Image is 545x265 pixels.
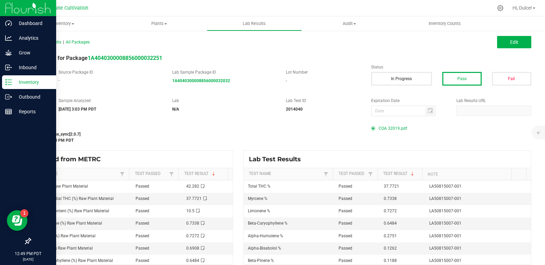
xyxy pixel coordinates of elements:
[35,246,93,251] span: Δ-9 THC (%) Raw Plant Material
[286,107,303,112] strong: 2014040
[35,196,114,201] span: Total Potential THC (%) Raw Plant Material
[384,258,397,263] span: 0.1188
[339,234,352,238] span: Passed
[496,5,505,11] div: Manage settings
[211,171,216,177] span: Sortable
[12,19,53,27] p: Dashboard
[384,221,397,226] span: 0.6484
[136,221,149,226] span: Passed
[63,40,64,45] span: |
[248,246,281,251] span: Alpha-Bisabolol %
[136,234,149,238] span: Passed
[59,78,60,83] span: -
[167,170,176,178] a: Filter
[5,79,12,86] inline-svg: Inventory
[3,257,53,262] p: [DATE]
[248,258,274,263] span: Beta-Pinene %
[5,35,12,41] inline-svg: Analytics
[248,196,267,201] span: Myrcene %
[512,5,532,11] span: Hi, Dulce!
[248,184,270,189] span: Total THC %
[429,234,461,238] span: LA50815007-001
[172,98,276,104] label: Lab
[66,40,90,45] span: All Packages
[249,155,306,163] span: Lab Test Results
[249,171,322,177] a: Test NameSortable
[379,123,407,134] span: COA 32019.pdf
[422,168,511,180] th: Note
[52,5,88,11] span: Dune Cultivation
[12,108,53,116] p: Reports
[456,98,531,104] label: Lab Results URL
[322,170,330,178] a: Filter
[429,246,461,251] span: LA50815007-001
[186,234,199,238] span: 0.7272
[172,78,230,83] a: 1A4040300008856000032032
[5,108,12,115] inline-svg: Reports
[172,107,179,112] strong: N/A
[339,209,352,213] span: Passed
[136,196,149,201] span: Passed
[16,21,112,27] span: Inventory
[172,69,276,75] label: Lab Sample Package ID
[429,209,461,213] span: LA50815007-001
[339,196,352,201] span: Passed
[339,221,352,226] span: Passed
[384,209,397,213] span: 0.7272
[286,69,361,75] label: Lot Number
[429,196,461,201] span: LA50815007-001
[16,16,112,31] a: Inventory
[510,39,518,45] span: Edit
[186,221,199,226] span: 0.7338
[371,72,432,86] button: In Progress
[366,170,375,178] a: Filter
[184,171,226,177] a: Test ResultSortable
[118,170,126,178] a: Filter
[383,171,420,177] a: Test ResultSortable
[35,209,109,213] span: Moisture Content (%) Raw Plant Material
[384,184,399,189] span: 37.7721
[136,258,149,263] span: Passed
[35,258,113,263] span: Beta-Caryophyllene (%) Raw Plant Material
[186,196,202,201] span: 37.7721
[186,258,199,263] span: 0.6484
[12,63,53,72] p: Inbound
[302,16,397,31] a: Audit
[135,171,168,177] a: Test PassedSortable
[35,184,88,189] span: THCa (%) Raw Plant Material
[12,34,53,42] p: Analytics
[59,98,162,104] label: Sample Analyzed
[112,16,207,31] a: Plants
[371,126,375,130] form-radio-button: Primary COA
[384,196,397,201] span: 0.7338
[35,234,96,238] span: Limonene (%) Raw Plant Material
[112,21,206,27] span: Plants
[136,209,149,213] span: Passed
[233,21,275,27] span: Lab Results
[429,184,461,189] span: LA50815007-001
[30,55,162,61] span: Lab Result for Package
[3,251,53,257] p: 12:49 PM PDT
[429,221,461,226] span: LA50815007-001
[207,16,302,31] a: Lab Results
[20,209,28,217] iframe: Resource center unread badge
[286,78,287,83] span: -
[136,184,149,189] span: Passed
[429,258,461,263] span: LA50815007-001
[302,21,397,27] span: Audit
[5,93,12,100] inline-svg: Outbound
[339,246,352,251] span: Passed
[339,258,352,263] span: Passed
[248,234,283,238] span: Alpha-Humulene %
[12,49,53,57] p: Grow
[339,184,352,189] span: Passed
[5,64,12,71] inline-svg: Inbound
[36,155,106,163] span: Synced from METRC
[5,49,12,56] inline-svg: Grow
[59,107,96,112] strong: [DATE] 3:03 PM PDT
[35,221,102,226] span: Beta-Myrcene (%) Raw Plant Material
[59,69,162,75] label: Source Package ID
[12,93,53,101] p: Outbound
[371,64,531,70] label: Status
